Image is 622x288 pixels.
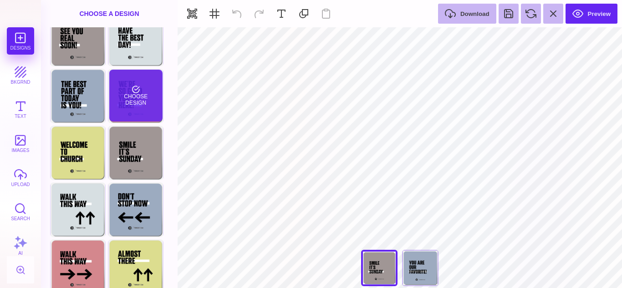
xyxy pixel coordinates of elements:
[438,4,496,24] button: Download
[7,164,34,191] button: upload
[566,4,617,24] button: Preview
[7,96,34,123] button: Text
[7,232,34,259] button: AI
[7,61,34,89] button: bkgrnd
[7,198,34,225] button: Search
[7,130,34,157] button: images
